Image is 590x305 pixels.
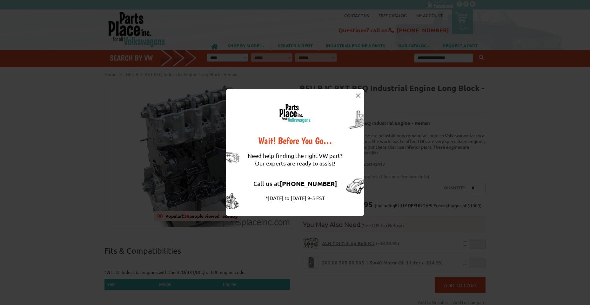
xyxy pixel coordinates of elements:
[248,136,342,146] div: Wait! Before You Go…
[280,179,337,188] strong: [PHONE_NUMBER]
[248,146,342,173] div: Need help finding the right VW part? Our experts are ready to assist!
[253,179,337,187] a: Call us at[PHONE_NUMBER]
[279,103,311,123] img: logo
[248,194,342,202] div: *[DATE] to [DATE] 9-5 EST
[356,93,360,98] img: close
